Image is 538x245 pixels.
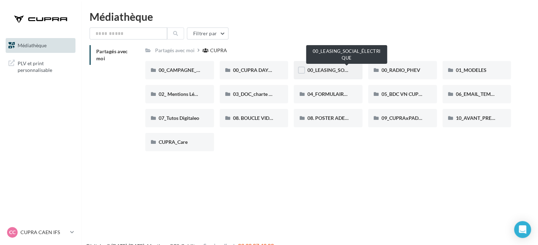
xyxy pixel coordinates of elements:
span: 00_LEASING_SOCIAL_ÉLECTRIQUE [307,67,386,73]
div: 00_LEASING_SOCIAL_ÉLECTRIQUE [306,45,387,64]
span: 00_RADIO_PHEV [381,67,420,73]
span: 07_Tutos Digitaleo [159,115,199,121]
span: 00_CUPRA DAYS (JPO) [233,67,284,73]
span: 00_CAMPAGNE_SEPTEMBRE [159,67,225,73]
span: Partagés avec moi [96,48,128,61]
a: CC CUPRA CAEN IFS [6,226,75,239]
span: 01_MODELES [456,67,487,73]
span: 05_BDC VN CUPRA [381,91,425,97]
span: Médiathèque [18,42,47,48]
span: 02_ Mentions Légales [159,91,205,97]
span: CC [9,229,16,236]
span: 06_EMAIL_TEMPLATE HTML CUPRA [456,91,538,97]
span: 04_FORMULAIRE DES DEMANDES CRÉATIVES [307,91,412,97]
span: 03_DOC_charte graphique et GUIDELINES [233,91,325,97]
div: Open Intercom Messenger [514,221,531,238]
a: Médiathèque [4,38,77,53]
span: 09_CUPRAxPADEL [381,115,424,121]
a: PLV et print personnalisable [4,56,77,76]
div: Médiathèque [90,11,530,22]
span: PLV et print personnalisable [18,59,73,74]
div: Partagés avec moi [155,47,195,54]
span: 08. BOUCLE VIDEO ECRAN SHOWROOM [233,115,326,121]
span: 08. POSTER ADEME [307,115,352,121]
button: Filtrer par [187,27,228,39]
p: CUPRA CAEN IFS [20,229,67,236]
span: CUPRA_Care [159,139,188,145]
div: CUPRA [210,47,227,54]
